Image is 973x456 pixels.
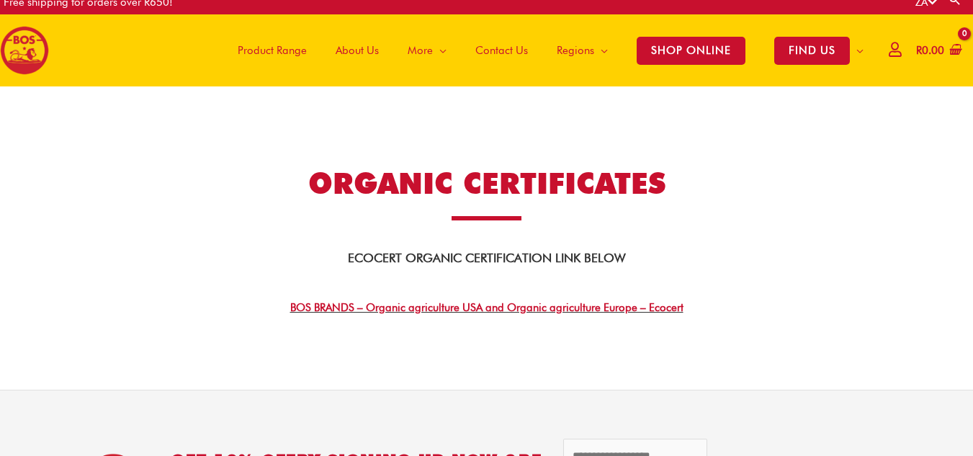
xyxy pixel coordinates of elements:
span: Product Range [238,29,307,72]
span: Contact Us [475,29,528,72]
bdi: 0.00 [916,44,944,57]
a: Regions [542,14,622,86]
nav: Site Navigation [212,14,878,86]
a: Product Range [223,14,321,86]
b: ECOCERT ORGANIC CERTIFICATION LINK BELOW [348,251,626,265]
span: Regions [557,29,594,72]
h2: ORGANIC CERTIFiCaTES [170,164,804,202]
span: FIND US [774,37,850,65]
span: SHOP ONLINE [637,37,745,65]
a: Contact Us [461,14,542,86]
a: About Us [321,14,393,86]
a: SHOP ONLINE [622,14,760,86]
a: View Shopping Cart, empty [913,35,962,67]
span: About Us [336,29,379,72]
span: More [408,29,433,72]
a: More [393,14,461,86]
span: R [916,44,922,57]
a: BOS BRANDS – Organic agriculture USA and Organic agriculture Europe – Ecocert [290,301,683,314]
